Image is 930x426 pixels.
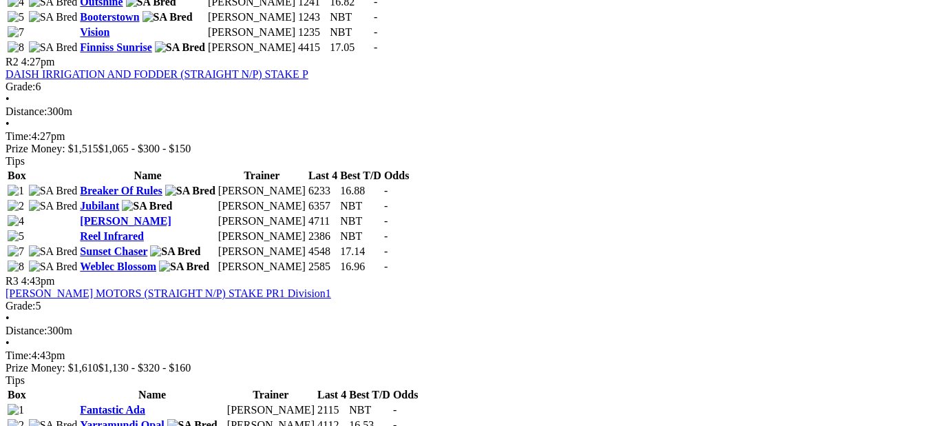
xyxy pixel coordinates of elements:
a: Breaker Of Rules [80,185,162,196]
img: SA Bred [29,245,78,258]
th: Name [79,388,225,402]
div: Prize Money: $1,610 [6,362,924,374]
td: 2386 [308,230,338,243]
a: Finniss Sunrise [80,41,151,53]
img: SA Bred [150,245,200,258]
span: Tips [6,374,25,386]
span: • [6,337,10,349]
th: Name [79,169,215,183]
img: SA Bred [29,41,78,54]
td: [PERSON_NAME] [207,10,296,24]
td: [PERSON_NAME] [218,199,306,213]
span: $1,065 - $300 - $150 [98,143,191,154]
img: 5 [8,230,24,243]
th: Last 4 [308,169,338,183]
span: Box [8,389,26,400]
img: 7 [8,26,24,39]
td: NBT [339,214,382,228]
a: Vision [80,26,109,38]
img: SA Bred [29,261,78,273]
div: 4:27pm [6,130,924,143]
th: Trainer [226,388,315,402]
td: 1235 [297,26,328,39]
td: 4548 [308,245,338,258]
a: Sunset Chaser [80,245,147,257]
td: [PERSON_NAME] [207,26,296,39]
span: Time: [6,130,32,142]
div: 300m [6,105,924,118]
td: 16.96 [339,260,382,274]
a: [PERSON_NAME] [80,215,171,227]
a: Fantastic Ada [80,404,145,416]
span: $1,130 - $320 - $160 [98,362,191,374]
a: Jubilant [80,200,119,212]
span: - [384,245,388,257]
th: Odds [383,169,410,183]
th: Best T/D [348,388,391,402]
td: [PERSON_NAME] [207,41,296,54]
td: 2585 [308,260,338,274]
span: 4:27pm [21,56,55,68]
td: 6233 [308,184,338,198]
img: SA Bred [122,200,172,212]
span: R2 [6,56,19,68]
a: Reel Infrared [80,230,144,242]
img: 7 [8,245,24,258]
span: Time: [6,349,32,361]
th: Odds [392,388,419,402]
span: Distance: [6,105,47,117]
span: R3 [6,275,19,287]
td: [PERSON_NAME] [226,403,315,417]
img: 2 [8,200,24,212]
img: SA Bred [29,185,78,197]
img: 4 [8,215,24,227]
td: NBT [348,403,391,417]
span: Distance: [6,325,47,336]
div: 300m [6,325,924,337]
th: Trainer [218,169,306,183]
span: • [6,312,10,324]
div: 6 [6,81,924,93]
img: SA Bred [142,11,193,23]
a: Booterstown [80,11,139,23]
span: • [6,93,10,105]
img: SA Bred [165,185,215,197]
span: - [384,261,388,272]
span: Grade: [6,81,36,92]
div: 5 [6,300,924,312]
img: 8 [8,261,24,273]
td: 17.14 [339,245,382,258]
span: - [384,185,388,196]
span: - [374,26,377,38]
td: 17.05 [329,41,372,54]
td: 4415 [297,41,328,54]
th: Last 4 [317,388,347,402]
span: - [384,230,388,242]
img: 1 [8,185,24,197]
a: Weblec Blossom [80,261,156,272]
img: 5 [8,11,24,23]
img: 1 [8,404,24,416]
td: NBT [329,26,372,39]
span: Grade: [6,300,36,312]
td: NBT [329,10,372,24]
a: [PERSON_NAME] MOTORS (STRAIGHT N/P) STAKE PR1 Division1 [6,287,331,299]
img: SA Bred [29,200,78,212]
span: - [393,404,397,416]
td: [PERSON_NAME] [218,260,306,274]
span: - [374,11,377,23]
img: SA Bred [29,11,78,23]
div: Prize Money: $1,515 [6,143,924,155]
td: [PERSON_NAME] [218,184,306,198]
td: NBT [339,199,382,213]
td: 1243 [297,10,328,24]
td: [PERSON_NAME] [218,230,306,243]
img: SA Bred [159,261,209,273]
span: • [6,118,10,130]
span: Box [8,170,26,181]
td: [PERSON_NAME] [218,245,306,258]
div: 4:43pm [6,349,924,362]
td: 2115 [317,403,347,417]
span: 4:43pm [21,275,55,287]
span: - [384,215,388,227]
